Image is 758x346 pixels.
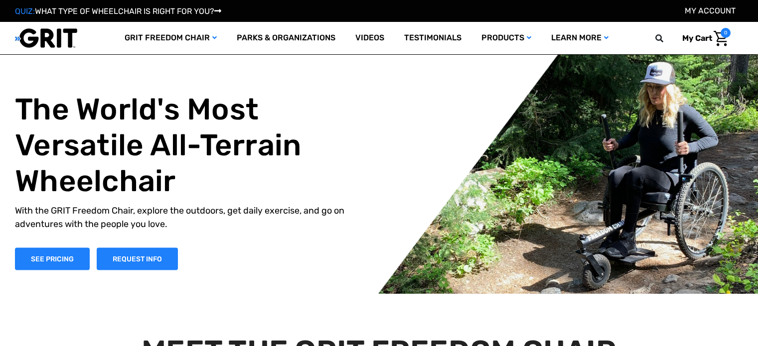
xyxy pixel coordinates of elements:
a: Slide number 1, Request Information [97,247,178,270]
span: 0 [721,28,731,38]
p: With the GRIT Freedom Chair, explore the outdoors, get daily exercise, and go on adventures with ... [15,204,367,231]
a: Videos [345,22,394,54]
a: Cart with 0 items [675,28,731,49]
img: Cart [714,31,728,46]
a: Parks & Organizations [227,22,345,54]
a: Testimonials [394,22,471,54]
a: Account [685,6,736,15]
input: Search [660,28,675,49]
a: Shop Now [15,247,90,270]
a: Products [471,22,541,54]
a: QUIZ:WHAT TYPE OF WHEELCHAIR IS RIGHT FOR YOU? [15,6,221,16]
h1: The World's Most Versatile All-Terrain Wheelchair [15,91,367,199]
a: Learn More [541,22,618,54]
img: GRIT All-Terrain Wheelchair and Mobility Equipment [15,28,77,48]
span: QUIZ: [15,6,35,16]
a: GRIT Freedom Chair [115,22,227,54]
span: My Cart [682,33,712,43]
